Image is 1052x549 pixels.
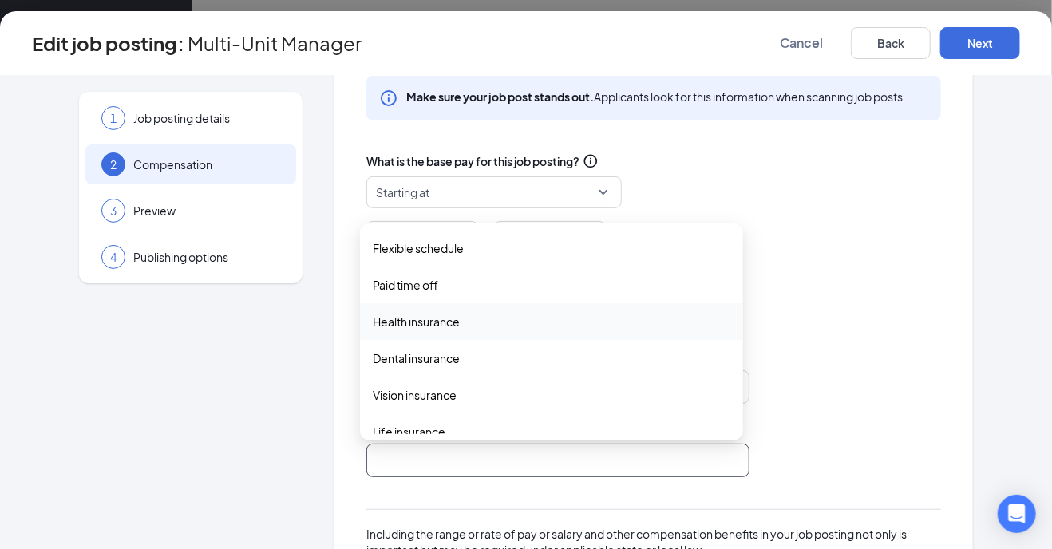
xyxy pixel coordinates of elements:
[133,249,280,265] span: Publishing options
[373,423,445,440] span: Life insurance
[110,156,117,172] span: 2
[504,222,548,252] span: per year
[851,27,931,59] button: Back
[110,203,117,219] span: 3
[379,89,398,108] svg: Info
[583,153,599,169] svg: Info
[761,27,841,59] button: Cancel
[940,27,1020,59] button: Next
[188,35,362,51] span: Multi-Unit Manager
[373,276,438,294] span: Paid time off
[110,110,117,126] span: 1
[406,89,906,105] div: Applicants look for this information when scanning job posts.
[133,110,280,126] span: Job posting details
[373,313,460,330] span: Health insurance
[373,350,460,367] span: Dental insurance
[376,177,429,207] span: Starting at
[133,156,280,172] span: Compensation
[32,30,184,57] h3: Edit job posting:
[133,203,280,219] span: Preview
[373,239,464,257] span: Flexible schedule
[366,152,579,170] span: What is the base pay for this job posting?
[406,89,594,104] b: Make sure your job post stands out.
[110,249,117,265] span: 4
[998,495,1036,533] div: Open Intercom Messenger
[780,35,823,51] span: Cancel
[373,386,457,404] span: Vision insurance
